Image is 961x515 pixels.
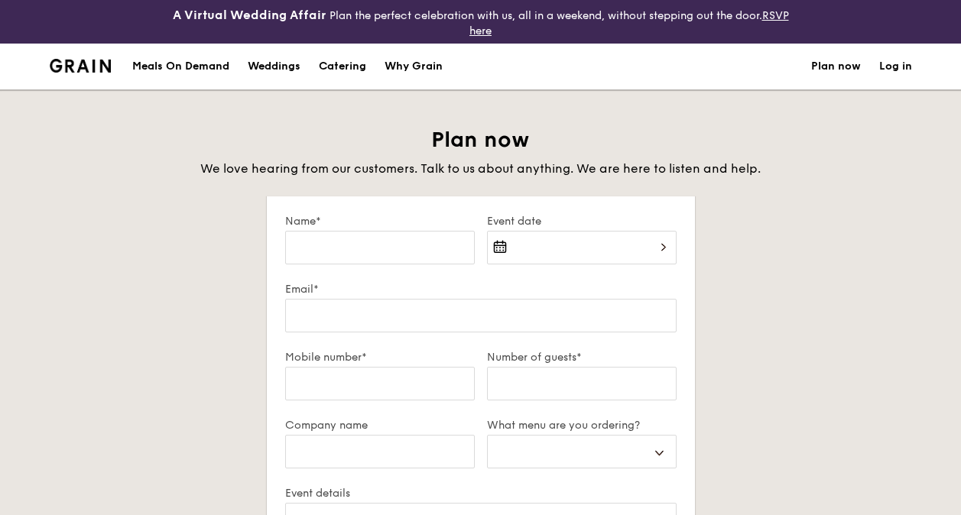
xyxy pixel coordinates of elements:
label: Name* [285,215,475,228]
div: Why Grain [385,44,443,89]
a: Log in [879,44,912,89]
label: Mobile number* [285,351,475,364]
h4: A Virtual Wedding Affair [173,6,326,24]
div: Plan the perfect celebration with us, all in a weekend, without stepping out the door. [161,6,801,37]
label: What menu are you ordering? [487,419,677,432]
a: Weddings [239,44,310,89]
label: Event details [285,487,677,500]
a: Logotype [50,59,112,73]
label: Event date [487,215,677,228]
span: Plan now [431,127,530,153]
span: We love hearing from our customers. Talk to us about anything. We are here to listen and help. [200,161,761,176]
a: Why Grain [375,44,452,89]
div: Meals On Demand [132,44,229,89]
a: Catering [310,44,375,89]
div: Catering [319,44,366,89]
label: Company name [285,419,475,432]
div: Weddings [248,44,300,89]
label: Email* [285,283,677,296]
a: Plan now [811,44,861,89]
a: Meals On Demand [123,44,239,89]
label: Number of guests* [487,351,677,364]
img: Grain [50,59,112,73]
